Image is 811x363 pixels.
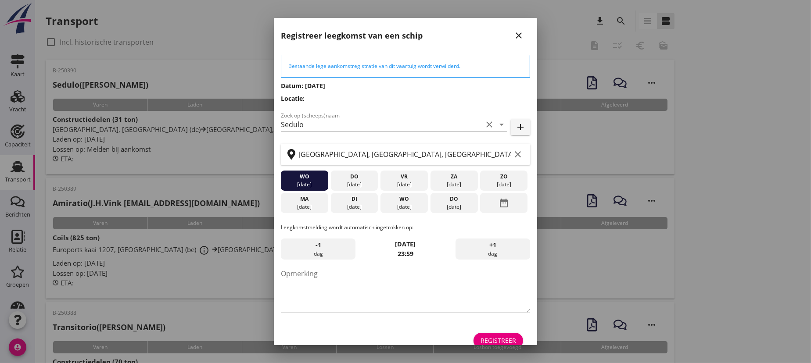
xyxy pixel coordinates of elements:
[481,336,516,345] div: Registreer
[281,81,530,90] h3: Datum: [DATE]
[398,249,413,258] strong: 23:59
[383,181,426,189] div: [DATE]
[482,181,525,189] div: [DATE]
[333,203,376,211] div: [DATE]
[281,117,482,132] input: Zoek op (scheeps)naam
[281,94,530,103] h3: Locatie:
[515,122,526,132] i: add
[474,333,523,349] button: Registreer
[456,238,530,260] div: dag
[333,195,376,203] div: di
[281,238,355,260] div: dag
[288,62,523,70] div: Bestaande lege aankomstregistratie van dit vaartuig wordt verwijderd.
[283,203,326,211] div: [DATE]
[283,173,326,181] div: wo
[383,173,426,181] div: vr
[489,240,496,250] span: +1
[496,119,507,130] i: arrow_drop_down
[281,267,530,313] textarea: Opmerking
[433,173,476,181] div: za
[281,224,530,231] p: Leegkomstmelding wordt automatisch ingetrokken op:
[298,147,511,161] input: Zoek op terminal of plaats
[283,181,326,189] div: [DATE]
[433,195,476,203] div: do
[499,195,509,211] i: date_range
[513,30,524,41] i: close
[395,240,416,248] strong: [DATE]
[316,240,321,250] span: -1
[383,195,426,203] div: wo
[513,149,523,160] i: clear
[484,119,495,130] i: clear
[333,173,376,181] div: do
[482,173,525,181] div: zo
[283,195,326,203] div: ma
[433,181,476,189] div: [DATE]
[281,30,423,42] h2: Registreer leegkomst van een schip
[383,203,426,211] div: [DATE]
[433,203,476,211] div: [DATE]
[333,181,376,189] div: [DATE]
